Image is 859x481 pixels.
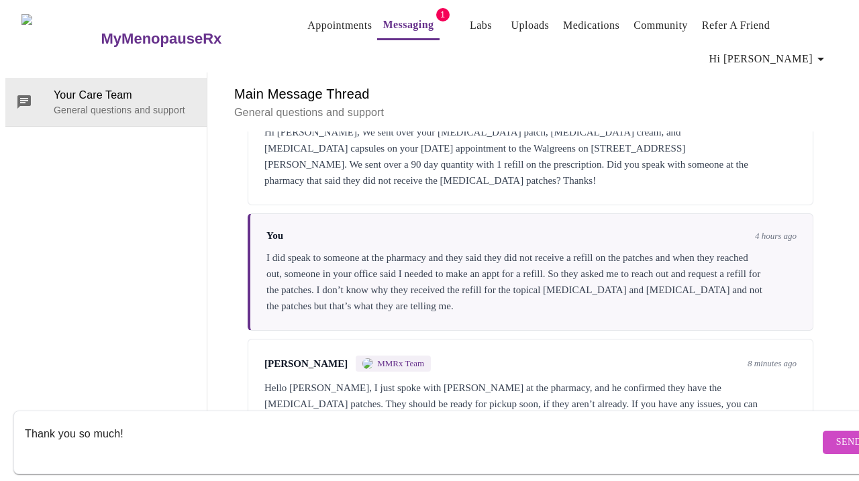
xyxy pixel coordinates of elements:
[264,380,797,428] div: Hello [PERSON_NAME], I just spoke with [PERSON_NAME] at the pharmacy, and he confirmed they have ...
[704,46,834,72] button: Hi [PERSON_NAME]
[99,15,275,62] a: MyMenopauseRx
[234,83,827,105] h6: Main Message Thread
[54,87,196,103] span: Your Care Team
[628,12,693,39] button: Community
[697,12,776,39] button: Refer a Friend
[702,16,770,35] a: Refer a Friend
[634,16,688,35] a: Community
[377,358,424,369] span: MMRx Team
[302,12,377,39] button: Appointments
[748,358,797,369] span: 8 minutes ago
[264,124,797,189] div: Hi [PERSON_NAME], We sent over your [MEDICAL_DATA] patch, [MEDICAL_DATA] cream, and [MEDICAL_DATA...
[54,103,196,117] p: General questions and support
[5,78,207,126] div: Your Care TeamGeneral questions and support
[21,14,99,64] img: MyMenopauseRx Logo
[264,358,348,370] span: [PERSON_NAME]
[506,12,555,39] button: Uploads
[563,16,619,35] a: Medications
[558,12,625,39] button: Medications
[511,16,550,35] a: Uploads
[266,230,283,242] span: You
[25,421,819,464] textarea: Send a message about your appointment
[234,105,827,121] p: General questions and support
[101,30,222,48] h3: MyMenopauseRx
[470,16,492,35] a: Labs
[383,15,434,34] a: Messaging
[436,8,450,21] span: 1
[307,16,372,35] a: Appointments
[377,11,439,40] button: Messaging
[362,358,373,369] img: MMRX
[460,12,503,39] button: Labs
[755,231,797,242] span: 4 hours ago
[266,250,797,314] div: I did speak to someone at the pharmacy and they said they did not receive a refill on the patches...
[709,50,829,68] span: Hi [PERSON_NAME]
